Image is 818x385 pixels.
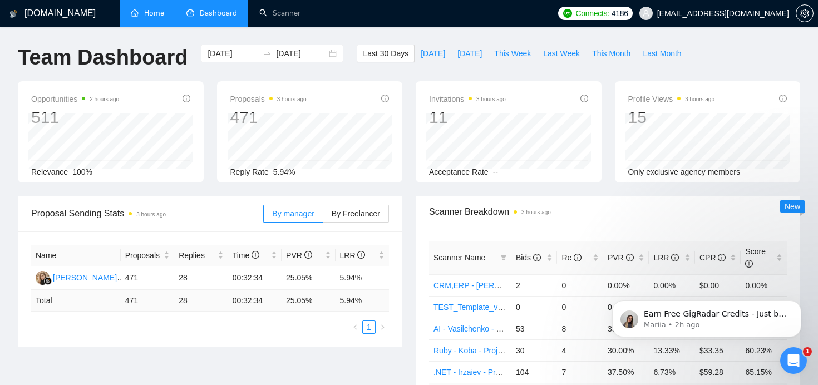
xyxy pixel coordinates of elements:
td: 0.00% [741,274,787,296]
span: info-circle [533,254,541,261]
td: 5.94 % [336,290,390,312]
td: 6.73% [649,361,695,383]
span: filter [500,254,507,261]
span: info-circle [718,254,726,261]
span: Scanner Name [433,253,485,262]
button: [DATE] [415,45,451,62]
td: 00:32:34 [228,290,282,312]
img: logo [9,5,17,23]
td: 471 [121,266,174,290]
span: user [642,9,650,17]
th: Replies [174,245,228,266]
span: Last 30 Days [363,47,408,60]
span: info-circle [779,95,787,102]
span: info-circle [745,260,753,268]
a: Ruby - Koba - Project [433,346,508,355]
td: Total [31,290,121,312]
img: gigradar-bm.png [44,277,52,285]
span: PVR [286,251,312,260]
span: Time [233,251,259,260]
span: to [263,49,272,58]
button: left [349,320,362,334]
td: 2 [511,274,558,296]
img: KY [36,271,50,285]
div: [PERSON_NAME] [53,272,117,284]
time: 3 hours ago [277,96,307,102]
div: 471 [230,107,307,128]
span: Last Week [543,47,580,60]
td: 471 [121,290,174,312]
td: 0 [557,274,603,296]
td: 25.05% [282,266,335,290]
td: 7 [557,361,603,383]
li: Previous Page [349,320,362,334]
span: left [352,324,359,330]
span: info-circle [357,251,365,259]
span: Profile Views [628,92,715,106]
span: dashboard [186,9,194,17]
span: This Month [592,47,630,60]
a: setting [796,9,814,18]
td: 28 [174,266,228,290]
button: Last Week [537,45,586,62]
span: Proposals [125,249,161,261]
li: 1 [362,320,376,334]
li: Next Page [376,320,389,334]
button: [DATE] [451,45,488,62]
span: 100% [72,167,92,176]
td: 00:32:34 [228,266,282,290]
div: 11 [429,107,506,128]
span: PVR [608,253,634,262]
td: 0 [557,296,603,318]
h1: Team Dashboard [18,45,188,71]
td: 0.00% [649,274,695,296]
span: Proposals [230,92,307,106]
span: filter [498,249,509,266]
td: 28 [174,290,228,312]
td: 30 [511,339,558,361]
span: This Week [494,47,531,60]
span: Last Month [643,47,681,60]
span: [DATE] [421,47,445,60]
a: .NET - Irzaiev - Project [433,368,512,377]
span: Opportunities [31,92,119,106]
a: homeHome [131,8,164,18]
time: 3 hours ago [136,211,166,218]
td: 53 [511,318,558,339]
button: Last Month [637,45,687,62]
button: This Month [586,45,637,62]
span: info-circle [304,251,312,259]
span: Dashboard [200,8,237,18]
span: -- [493,167,498,176]
button: This Week [488,45,537,62]
a: KY[PERSON_NAME] [36,273,117,282]
span: [DATE] [457,47,482,60]
div: 15 [628,107,715,128]
span: info-circle [574,254,582,261]
td: 8 [557,318,603,339]
span: swap-right [263,49,272,58]
span: info-circle [580,95,588,102]
span: Relevance [31,167,68,176]
td: 65.15% [741,361,787,383]
span: Score [745,247,766,268]
time: 3 hours ago [521,209,551,215]
iframe: Intercom live chat [780,347,807,374]
td: 25.05 % [282,290,335,312]
time: 3 hours ago [685,96,714,102]
td: 37.50% [603,361,649,383]
span: info-circle [183,95,190,102]
time: 3 hours ago [476,96,506,102]
input: End date [276,47,327,60]
a: CRM,ERP - [PERSON_NAME] - Project [433,281,571,290]
button: right [376,320,389,334]
th: Name [31,245,121,266]
span: setting [796,9,813,18]
span: Replies [179,249,215,261]
div: 511 [31,107,119,128]
span: Connects: [575,7,609,19]
button: setting [796,4,814,22]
